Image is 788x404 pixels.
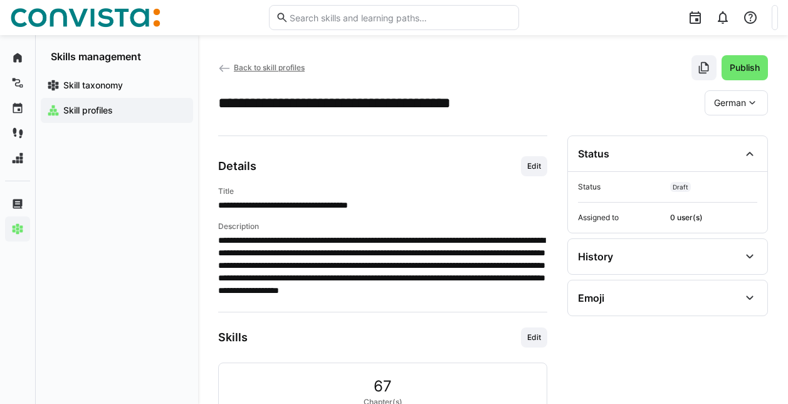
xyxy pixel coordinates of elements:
div: History [578,250,613,263]
span: 67 [374,378,392,395]
button: Edit [521,327,547,348]
span: Edit [526,332,542,343]
button: Edit [521,156,547,176]
span: Back to skill profiles [234,63,305,72]
div: Emoji [578,292,604,304]
span: German [714,97,746,109]
h3: Skills [218,331,248,344]
input: Search skills and learning paths… [288,12,512,23]
span: 0 user(s) [670,213,757,223]
div: Status [578,147,609,160]
button: Publish [722,55,768,80]
h3: Details [218,159,256,173]
span: Draft [673,183,688,191]
span: Edit [526,161,542,171]
span: Status [578,182,665,192]
a: Back to skill profiles [218,63,305,72]
h4: Title [218,186,547,196]
span: Publish [728,61,762,74]
span: Assigned to [578,213,665,223]
h4: Description [218,221,547,231]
